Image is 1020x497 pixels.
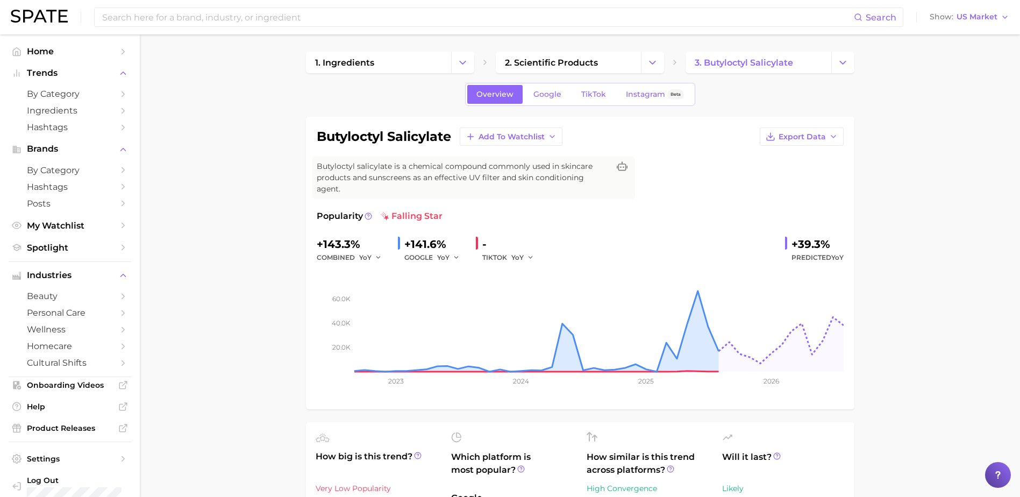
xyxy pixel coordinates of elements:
[451,52,474,73] button: Change Category
[27,198,113,209] span: Posts
[930,14,953,20] span: Show
[496,52,641,73] a: 2. scientific products
[791,236,844,253] div: +39.3%
[9,86,131,102] a: by Category
[27,105,113,116] span: Ingredients
[388,377,404,385] tspan: 2023
[9,267,131,283] button: Industries
[316,482,438,495] div: Very Low Popularity
[359,251,382,264] button: YoY
[467,85,523,104] a: Overview
[482,251,541,264] div: TIKTOK
[9,102,131,119] a: Ingredients
[317,161,609,195] span: Butyloctyl salicylate is a chemical compound commonly used in skincare products and sunscreens as...
[27,46,113,56] span: Home
[27,454,113,464] span: Settings
[27,89,113,99] span: by Category
[505,58,598,68] span: 2. scientific products
[27,324,113,335] span: wellness
[27,243,113,253] span: Spotlight
[9,338,131,354] a: homecare
[763,377,779,385] tspan: 2026
[9,399,131,415] a: Help
[695,58,793,68] span: 3. butyloctyl salicylate
[306,52,451,73] a: 1. ingredients
[9,65,131,81] button: Trends
[381,212,389,221] img: falling star
[9,451,131,467] a: Settings
[760,127,844,146] button: Export Data
[27,165,113,175] span: by Category
[460,127,562,146] button: Add to Watchlist
[638,377,654,385] tspan: 2025
[315,58,374,68] span: 1. ingredients
[317,130,451,143] h1: butyloctyl salicylate
[581,90,606,99] span: TikTok
[27,271,113,280] span: Industries
[359,253,372,262] span: YoY
[9,119,131,136] a: Hashtags
[381,210,443,223] span: falling star
[831,253,844,261] span: YoY
[512,377,529,385] tspan: 2024
[27,221,113,231] span: My Watchlist
[9,43,131,60] a: Home
[9,179,131,195] a: Hashtags
[957,14,997,20] span: US Market
[686,52,831,73] a: 3. butyloctyl salicylate
[479,132,545,141] span: Add to Watchlist
[437,251,460,264] button: YoY
[572,85,615,104] a: TikTok
[9,162,131,179] a: by Category
[317,236,389,253] div: +143.3%
[866,12,896,23] span: Search
[722,451,845,477] span: Will it last?
[27,144,113,154] span: Brands
[9,239,131,256] a: Spotlight
[316,450,438,477] span: How big is this trend?
[9,377,131,393] a: Onboarding Videos
[9,420,131,436] a: Product Releases
[404,236,467,253] div: +141.6%
[9,304,131,321] a: personal care
[511,251,534,264] button: YoY
[533,90,561,99] span: Google
[9,354,131,371] a: cultural shifts
[641,52,664,73] button: Change Category
[27,182,113,192] span: Hashtags
[27,423,113,433] span: Product Releases
[27,475,123,485] span: Log Out
[9,217,131,234] a: My Watchlist
[476,90,513,99] span: Overview
[27,308,113,318] span: personal care
[404,251,467,264] div: GOOGLE
[437,253,450,262] span: YoY
[779,132,826,141] span: Export Data
[9,141,131,157] button: Brands
[482,236,541,253] div: -
[9,321,131,338] a: wellness
[317,251,389,264] div: combined
[587,451,709,477] span: How similar is this trend across platforms?
[27,341,113,351] span: homecare
[27,358,113,368] span: cultural shifts
[671,90,681,99] span: Beta
[27,291,113,301] span: beauty
[626,90,665,99] span: Instagram
[524,85,570,104] a: Google
[791,251,844,264] span: Predicted
[317,210,363,223] span: Popularity
[722,482,845,495] div: Likely
[27,380,113,390] span: Onboarding Videos
[9,195,131,212] a: Posts
[11,10,68,23] img: SPATE
[511,253,524,262] span: YoY
[27,402,113,411] span: Help
[27,68,113,78] span: Trends
[927,10,1012,24] button: ShowUS Market
[831,52,854,73] button: Change Category
[451,451,574,486] span: Which platform is most popular?
[617,85,693,104] a: InstagramBeta
[101,8,854,26] input: Search here for a brand, industry, or ingredient
[27,122,113,132] span: Hashtags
